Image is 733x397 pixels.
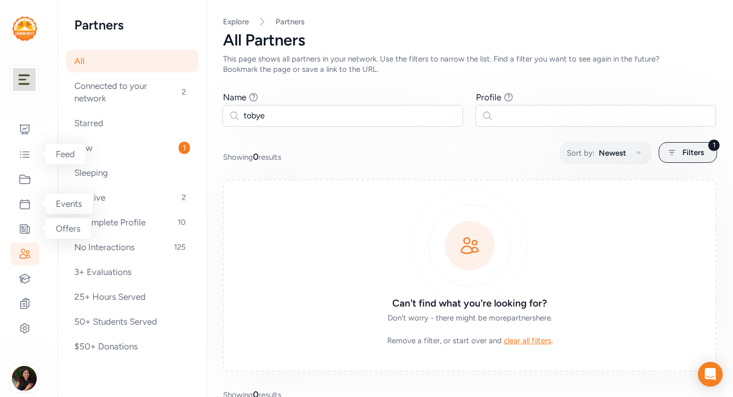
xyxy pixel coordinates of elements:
[560,142,651,164] button: Sort by:Newest
[66,285,198,308] div: 25+ Hours Served
[173,216,190,228] span: 10
[599,147,626,159] span: Newest
[66,186,198,209] div: Inactive
[476,91,501,103] div: Profile
[66,236,198,258] div: No Interactions
[178,86,190,98] span: 2
[567,147,595,159] span: Sort by:
[66,136,198,159] div: New
[66,161,198,184] div: Sleeping
[504,336,551,345] span: clear all filters
[223,91,246,103] div: Name
[223,17,716,27] nav: Breadcrumb
[223,54,686,74] div: This page shows all partners in your network. Use the filters to narrow the list. Find a filter y...
[66,74,198,110] div: Connected to your network
[66,335,198,358] div: $50+ Donations
[13,68,36,91] img: logo
[179,142,190,154] span: 1
[321,313,618,323] div: Don't worry - there might be more partners here.
[66,112,198,134] div: Starred
[74,17,190,33] h2: Partners
[223,31,716,50] div: All Partners
[321,296,618,311] h3: Can't find what you're looking for?
[66,310,198,333] div: 50+ Students Served
[66,211,198,234] div: Incomplete Profile
[276,17,305,27] a: Partners
[170,241,190,253] span: 125
[66,50,198,72] div: All
[698,362,723,387] div: Open Intercom Messenger
[178,191,190,204] span: 2
[682,146,704,159] span: Filters
[387,336,502,345] span: Remove a filter, or start over and
[66,261,198,283] div: 3+ Evaluations
[223,17,249,26] a: Explore
[223,150,281,163] span: Showing results
[321,335,618,346] div: .
[12,17,37,41] img: logo
[253,151,259,162] span: 0
[708,139,720,151] div: 1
